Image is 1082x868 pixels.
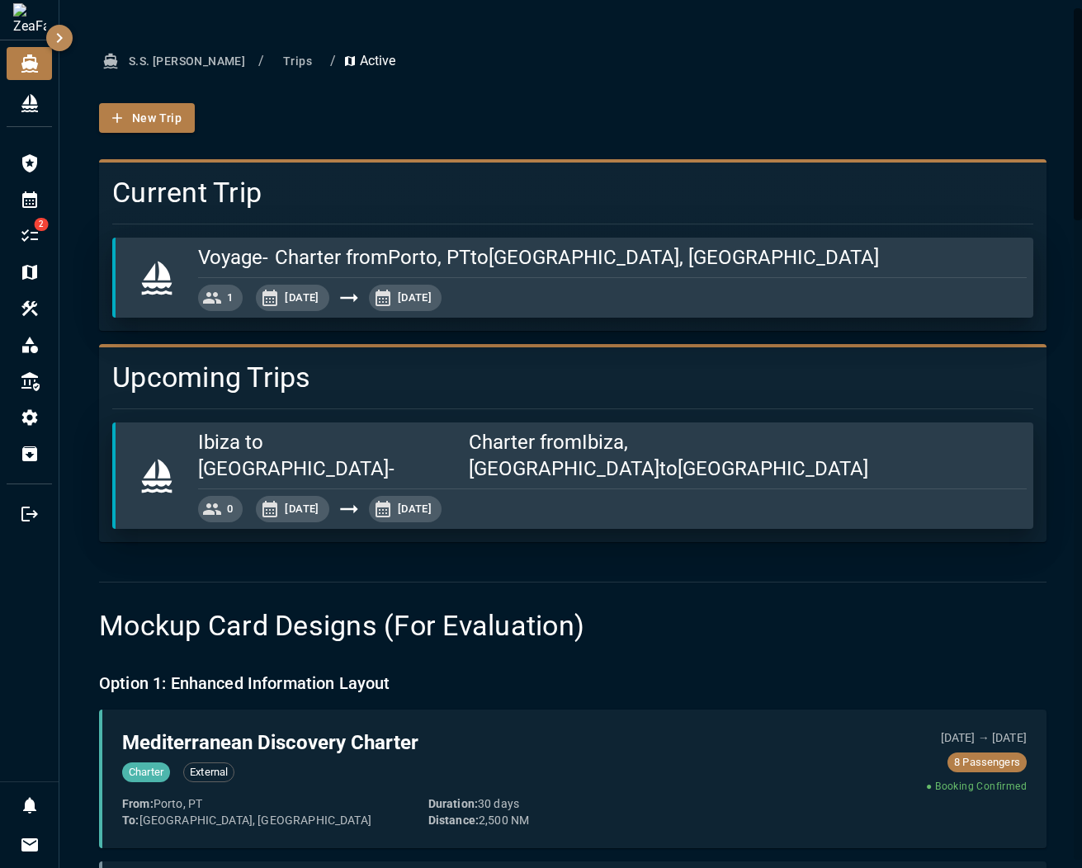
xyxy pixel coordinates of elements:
[7,437,52,470] div: Archived
[926,779,1027,795] span: ● Booking Confirmed
[388,289,442,308] span: [DATE]
[122,797,154,810] strong: From:
[184,764,234,781] span: External
[330,51,336,71] li: /
[7,256,52,289] div: Trips
[122,729,721,756] h5: Mediterranean Discovery Charter
[217,500,243,519] span: 0
[428,812,721,828] p: 2,500 NM
[469,429,1027,482] h5: Charter from Ibiza, [GEOGRAPHIC_DATA] to [GEOGRAPHIC_DATA]
[271,46,324,77] button: Trips
[13,3,46,36] img: ZeaFarer Logo
[122,795,415,812] p: Porto, PT
[99,609,1047,644] h4: Mockup Card Designs (For Evaluation)
[198,429,462,482] h5: Ibiza to [GEOGRAPHIC_DATA] -
[258,51,264,71] li: /
[428,797,478,810] strong: Duration:
[7,365,52,398] li: Compliance
[275,289,328,308] span: [DATE]
[99,670,1047,696] h6: Option 1: Enhanced Information Layout
[7,401,52,434] div: Configuration
[13,828,46,861] button: Invitations
[7,147,52,180] div: Logbook
[217,289,243,308] span: 1
[34,218,48,231] span: 2
[388,500,442,519] span: [DATE]
[198,244,268,271] h5: Voyage -
[7,87,52,120] div: Fleet
[275,500,328,519] span: [DATE]
[13,789,46,822] button: Notifications
[343,51,396,71] p: Active
[947,754,1027,771] span: 8 Passengers
[941,729,1027,746] p: [DATE] → [DATE]
[122,812,415,828] p: [GEOGRAPHIC_DATA], [GEOGRAPHIC_DATA]
[275,244,879,271] h5: Charter from Porto, PT to [GEOGRAPHIC_DATA], [GEOGRAPHIC_DATA]
[112,238,1033,318] button: Voyage-Charter fromPorto, PTto[GEOGRAPHIC_DATA], [GEOGRAPHIC_DATA]1[DATE][DATE]
[112,361,1033,395] h4: Upcoming Trips
[7,292,52,325] li: Equipment
[112,422,1033,529] button: Ibiza to [GEOGRAPHIC_DATA]-Charter fromIbiza, [GEOGRAPHIC_DATA]to[GEOGRAPHIC_DATA]0[DATE][DATE]
[112,176,1033,210] h4: Current Trip
[7,47,52,80] div: S.S. Anne
[428,814,479,827] strong: Distance:
[428,795,721,812] p: 30 days
[7,498,52,531] li: Logout
[99,46,252,77] button: S.S. [PERSON_NAME]
[122,814,139,827] strong: To:
[7,328,52,361] div: Inventory
[7,219,52,252] div: Checklists
[99,103,195,134] button: New Trip
[122,764,170,781] span: Charter
[7,183,52,216] li: Calendar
